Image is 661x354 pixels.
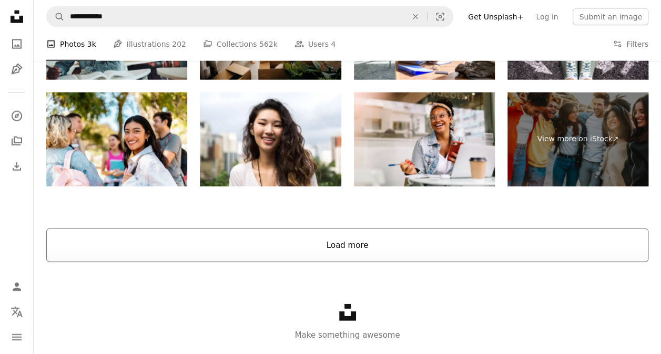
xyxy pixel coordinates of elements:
[613,27,648,61] button: Filters
[6,301,27,322] button: Language
[34,329,661,341] p: Make something awesome
[6,59,27,80] a: Illustrations
[573,8,648,25] button: Submit an image
[404,7,427,27] button: Clear
[507,92,648,186] a: View more on iStock↗
[47,7,65,27] button: Search Unsplash
[354,92,495,186] img: Happy female student sitting in a coffee shop, using a smartphone
[6,106,27,127] a: Explore
[530,8,564,25] a: Log in
[172,38,186,50] span: 202
[6,131,27,152] a: Collections
[6,276,27,297] a: Log in / Sign up
[331,38,335,50] span: 4
[294,27,336,61] a: Users 4
[428,7,453,27] button: Visual search
[203,27,278,61] a: Collections 562k
[46,92,187,186] img: Portrait of a young woman with friends outdoors
[200,92,341,186] img: Portrait of a Beautiful Asian Girl
[46,6,453,27] form: Find visuals sitewide
[6,327,27,348] button: Menu
[6,156,27,177] a: Download History
[462,8,530,25] a: Get Unsplash+
[6,34,27,55] a: Photos
[259,38,278,50] span: 562k
[6,6,27,29] a: Home — Unsplash
[113,27,186,61] a: Illustrations 202
[46,228,648,262] button: Load more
